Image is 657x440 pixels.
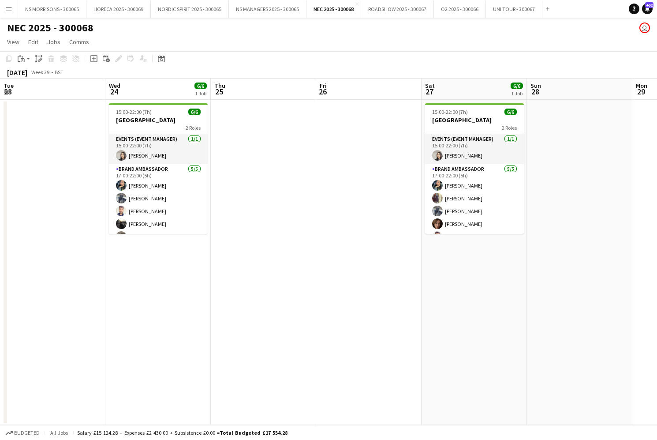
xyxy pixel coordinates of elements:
[47,38,60,46] span: Jobs
[29,69,51,75] span: Week 39
[636,82,647,90] span: Mon
[69,38,89,46] span: Comms
[28,38,38,46] span: Edit
[14,430,40,436] span: Budgeted
[2,86,14,97] span: 23
[361,0,434,18] button: ROADSHOW 2025 - 300067
[504,109,517,115] span: 6/6
[306,0,361,18] button: NEC 2025 - 300068
[188,109,201,115] span: 6/6
[425,82,435,90] span: Sat
[639,23,650,33] app-user-avatar: Closer Payroll
[320,82,327,90] span: Fri
[116,109,152,115] span: 15:00-22:00 (7h)
[645,2,653,8] span: 402
[109,103,208,234] app-job-card: 15:00-22:00 (7h)6/6[GEOGRAPHIC_DATA]2 RolesEvents (Event Manager)1/115:00-22:00 (7h)[PERSON_NAME]...
[220,429,287,436] span: Total Budgeted £17 554.28
[4,428,41,438] button: Budgeted
[109,82,120,90] span: Wed
[4,82,14,90] span: Tue
[635,86,647,97] span: 29
[486,0,542,18] button: UNI TOUR - 300067
[18,0,86,18] button: NS MORRISONS - 300065
[7,68,27,77] div: [DATE]
[7,21,93,34] h1: NEC 2025 - 300068
[213,86,225,97] span: 25
[229,0,306,18] button: NS MANAGERS 2025 - 300065
[530,82,541,90] span: Sun
[25,36,42,48] a: Edit
[49,429,70,436] span: All jobs
[502,124,517,131] span: 2 Roles
[86,0,151,18] button: HORECA 2025 - 300069
[109,134,208,164] app-card-role: Events (Event Manager)1/115:00-22:00 (7h)[PERSON_NAME]
[425,134,524,164] app-card-role: Events (Event Manager)1/115:00-22:00 (7h)[PERSON_NAME]
[432,109,468,115] span: 15:00-22:00 (7h)
[318,86,327,97] span: 26
[4,36,23,48] a: View
[425,116,524,124] h3: [GEOGRAPHIC_DATA]
[425,164,524,245] app-card-role: Brand Ambassador5/517:00-22:00 (5h)[PERSON_NAME][PERSON_NAME][PERSON_NAME][PERSON_NAME][PERSON_NAME]
[77,429,287,436] div: Salary £15 124.28 + Expenses £2 430.00 + Subsistence £0.00 =
[214,82,225,90] span: Thu
[66,36,93,48] a: Comms
[642,4,653,14] a: 402
[195,90,206,97] div: 1 Job
[7,38,19,46] span: View
[108,86,120,97] span: 24
[511,90,523,97] div: 1 Job
[424,86,435,97] span: 27
[511,83,523,89] span: 6/6
[151,0,229,18] button: NORDIC SPIRIT 2025 - 300065
[529,86,541,97] span: 28
[186,124,201,131] span: 2 Roles
[55,69,63,75] div: BST
[194,83,207,89] span: 6/6
[109,164,208,245] app-card-role: Brand Ambassador5/517:00-22:00 (5h)[PERSON_NAME][PERSON_NAME][PERSON_NAME][PERSON_NAME][PERSON_NAME]
[434,0,486,18] button: O2 2025 - 300066
[44,36,64,48] a: Jobs
[109,116,208,124] h3: [GEOGRAPHIC_DATA]
[425,103,524,234] app-job-card: 15:00-22:00 (7h)6/6[GEOGRAPHIC_DATA]2 RolesEvents (Event Manager)1/115:00-22:00 (7h)[PERSON_NAME]...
